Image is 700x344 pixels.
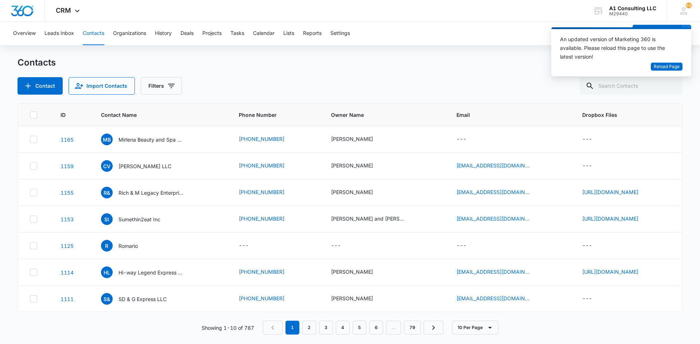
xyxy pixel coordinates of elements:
div: --- [331,241,341,250]
div: Email - vanharper1124@gmail.com - Select to Edit Field [456,215,542,224]
div: --- [582,294,592,303]
a: [EMAIL_ADDRESS][DOMAIN_NAME] [456,188,529,196]
div: Contact Name - SD & G Express LLC - Select to Edit Field [101,293,180,305]
a: Next Page [424,321,443,335]
span: R [101,240,113,252]
span: Dropbox Files [582,111,670,119]
div: Owner Name - Cristian Valentin - Select to Edit Field [331,162,386,170]
a: Page 2 [302,321,316,335]
a: Navigate to contact details page for Hi-way Legend Express Corporation [61,269,74,276]
span: S& [101,293,113,305]
span: Reload Page [654,63,680,70]
button: Reports [303,22,322,45]
a: Navigate to contact details page for SD & G Express LLC [61,296,74,302]
div: Phone Number - (551) 404-0327 - Select to Edit Field [239,162,297,170]
div: Contact Name - Romario - Select to Edit Field [101,240,151,252]
div: [PERSON_NAME] [331,162,373,169]
div: Dropbox Files - - Select to Edit Field [582,294,605,303]
span: CV [101,160,113,172]
button: Tasks [230,22,244,45]
h1: Contacts [17,57,56,68]
div: notifications count [686,3,692,8]
button: History [155,22,172,45]
div: Phone Number - (609) 400-2304 - Select to Edit Field [239,188,297,197]
a: [URL][DOMAIN_NAME] [582,269,638,275]
p: Showing 1-10 of 787 [202,324,254,332]
button: Add Contact [633,25,682,42]
div: --- [456,135,466,144]
a: Navigate to contact details page for Sumethin2eat Inc [61,216,74,222]
div: Phone Number - (551) 215-1342 - Select to Edit Field [239,215,297,224]
a: [URL][DOMAIN_NAME] [582,189,638,195]
a: Page 6 [369,321,383,335]
button: Filters [141,77,182,95]
div: Dropbox Files - - Select to Edit Field [582,162,605,170]
a: Page 4 [336,321,350,335]
div: Dropbox Files - https://www.dropbox.com/scl/fo/k7bkct2czxp9z6pne60kn/ALWOoodUxlnPsN1YZOyOYNs?rlke... [582,268,652,277]
a: [PHONE_NUMBER] [239,215,284,222]
button: Contacts [83,22,104,45]
div: Email - - Select to Edit Field [456,135,479,144]
div: Phone Number - (929) 231-4429 - Select to Edit Field [239,268,297,277]
a: Navigate to contact details page for Mirlena Beauty and Spa LLC [61,137,74,143]
a: [PHONE_NUMBER] [239,268,284,276]
div: Email - razidkhan1987.rk@gmail.com - Select to Edit Field [456,268,542,277]
p: Hi-way Legend Express Corporation [118,269,184,276]
span: Phone Number [239,111,314,119]
a: Navigate to contact details page for Romario [61,243,74,249]
em: 1 [285,321,299,335]
span: Email [456,111,554,119]
p: SD & G Express LLC [118,295,167,303]
div: Contact Name - Cristian VALENTIN LLC - Select to Edit Field [101,160,184,172]
div: --- [456,241,466,250]
a: [EMAIL_ADDRESS][DOMAIN_NAME] [456,294,529,302]
div: Contact Name - Hi-way Legend Express Corporation - Select to Edit Field [101,266,197,278]
button: Lists [283,22,294,45]
a: [EMAIL_ADDRESS][DOMAIN_NAME] [456,162,529,169]
div: Email - - Select to Edit Field [456,241,479,250]
button: Projects [202,22,222,45]
span: ID [61,111,73,119]
p: Sumethin2eat Inc [118,216,160,223]
button: Deals [180,22,194,45]
a: Page 3 [319,321,333,335]
div: Owner Name - Fineta Garcia - Select to Edit Field [331,135,386,144]
div: An updated version of Marketing 360 is available. Please reload this page to use the latest version! [560,35,674,61]
div: account id [609,11,656,16]
span: Owner Name [331,111,439,119]
button: Import Contacts [69,77,135,95]
div: Owner Name - Devon Graham - Select to Edit Field [331,294,386,303]
a: [PHONE_NUMBER] [239,188,284,196]
div: [PERSON_NAME] [331,268,373,276]
div: Owner Name - Richard Coleman - Select to Edit Field [331,188,386,197]
div: --- [582,241,592,250]
div: --- [582,162,592,170]
span: 51 [686,3,692,8]
div: Contact Name - Rich & M Legacy Enterprises LLC - Select to Edit Field [101,187,197,198]
button: Reload Page [651,63,682,71]
a: [URL][DOMAIN_NAME] [582,216,638,222]
span: Contact Name [101,111,211,119]
p: [PERSON_NAME] LLC [118,162,171,170]
button: 10 Per Page [452,321,498,335]
span: HL [101,266,113,278]
button: Overview [13,22,36,45]
button: Add Contact [17,77,63,95]
div: Email - DevonGraham67@icloud.com - Select to Edit Field [456,294,542,303]
p: Mirlena Beauty and Spa LLC [118,136,184,143]
div: Contact Name - Sumethin2eat Inc - Select to Edit Field [101,213,174,225]
a: [EMAIL_ADDRESS][DOMAIN_NAME] [456,215,529,222]
div: [PERSON_NAME] [331,188,373,196]
button: Leads Inbox [44,22,74,45]
button: Settings [330,22,350,45]
div: [PERSON_NAME] [331,135,373,143]
nav: Pagination [263,321,443,335]
a: [PHONE_NUMBER] [239,135,284,143]
div: --- [239,241,249,250]
div: [PERSON_NAME] and [PERSON_NAME] [331,215,404,222]
button: Organizations [113,22,146,45]
button: Calendar [253,22,275,45]
div: Dropbox Files - - Select to Edit Field [582,241,605,250]
a: [PHONE_NUMBER] [239,162,284,169]
div: Contact Name - Mirlena Beauty and Spa LLC - Select to Edit Field [101,134,197,145]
